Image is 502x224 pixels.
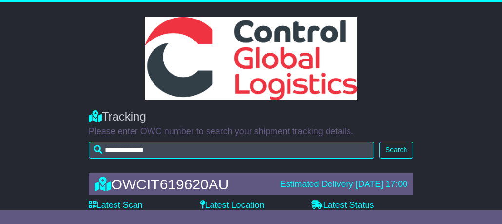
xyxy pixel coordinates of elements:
div: OWCIT619620AU [90,176,275,192]
div: Estimated Delivery [DATE] 17:00 [280,179,408,190]
label: Latest Location [200,200,265,211]
label: Latest Scan [89,200,143,211]
p: Please enter OWC number to search your shipment tracking details. [89,126,414,137]
div: Tracking [89,110,414,124]
img: GetCustomerLogo [145,17,357,100]
button: Search [379,142,413,159]
label: Latest Status [311,200,374,211]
